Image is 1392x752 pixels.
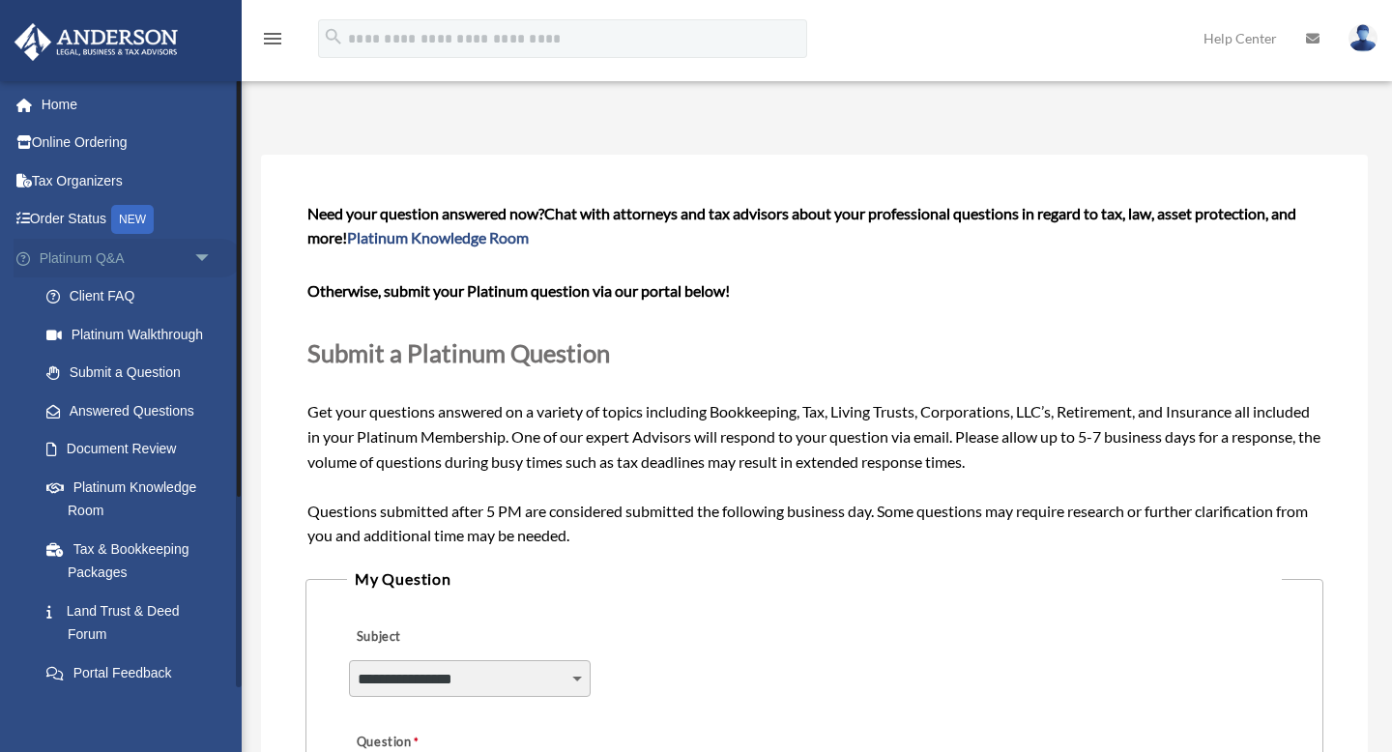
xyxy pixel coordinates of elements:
a: Client FAQ [27,277,242,316]
i: search [323,26,344,47]
div: NEW [111,205,154,234]
a: Tax & Bookkeeping Packages [27,530,242,592]
a: Tax Organizers [14,161,242,200]
span: Submit a Platinum Question [307,338,610,367]
a: Submit a Question [27,354,232,392]
img: Anderson Advisors Platinum Portal [9,23,184,61]
legend: My Question [347,565,1282,593]
a: Platinum Walkthrough [27,315,242,354]
a: Portal Feedback [27,653,242,692]
span: arrow_drop_down [193,239,232,278]
a: Online Ordering [14,124,242,162]
b: Otherwise, submit your Platinum question via our portal below! [307,281,730,300]
span: Chat with attorneys and tax advisors about your professional questions in regard to tax, law, ass... [307,204,1296,247]
span: Need your question answered now? [307,204,544,222]
i: menu [261,27,284,50]
img: User Pic [1348,24,1377,52]
a: Platinum Knowledge Room [347,228,529,246]
a: Answered Questions [27,391,242,430]
a: menu [261,34,284,50]
a: Land Trust & Deed Forum [27,592,242,653]
a: Order StatusNEW [14,200,242,240]
label: Subject [349,624,533,651]
span: Get your questions answered on a variety of topics including Bookkeeping, Tax, Living Trusts, Cor... [307,204,1321,545]
a: Document Review [27,430,242,469]
a: Platinum Knowledge Room [27,468,242,530]
a: Platinum Q&Aarrow_drop_down [14,239,242,277]
a: Home [14,85,242,124]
